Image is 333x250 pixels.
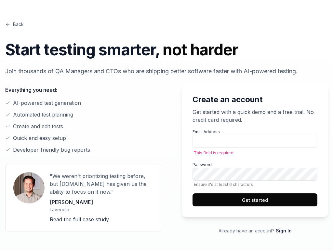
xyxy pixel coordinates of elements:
[5,122,161,130] li: Create and edit tests
[5,38,328,62] h1: Start testing smarter,
[194,150,233,156] span: This field is required
[5,134,161,142] li: Quick and easy setup
[5,21,24,28] a: Back
[193,135,317,148] input: Email Address
[50,172,153,196] p: "We weren't prioritizing testing before, but [DOMAIN_NAME] has given us the ability to focus on i...
[5,146,161,154] li: Developer-friendly bug reports
[50,206,153,213] p: Lavendla
[193,162,317,187] label: Password
[193,182,317,187] span: Ensure it's at least 6 characters
[193,193,317,206] button: Get started
[193,94,317,105] h2: Create an account
[193,108,317,124] p: Get started with a quick demo and a free trial. No credit card required.
[5,67,328,76] p: Join thousands of QA Managers and CTOs who are shipping better software faster with AI-powered te...
[163,40,238,59] span: not harder
[50,198,153,206] p: [PERSON_NAME]
[5,99,161,107] li: AI-powered test generation
[50,216,109,223] a: Read the full case study
[193,168,317,181] input: PasswordEnsure it's at least 6 characters
[182,227,328,234] p: Already have an account?
[5,86,161,94] p: Everything you need:
[276,228,292,233] a: Sign In
[193,129,317,148] label: Email Address
[13,172,45,203] img: User avatar
[5,111,161,118] li: Automated test planning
